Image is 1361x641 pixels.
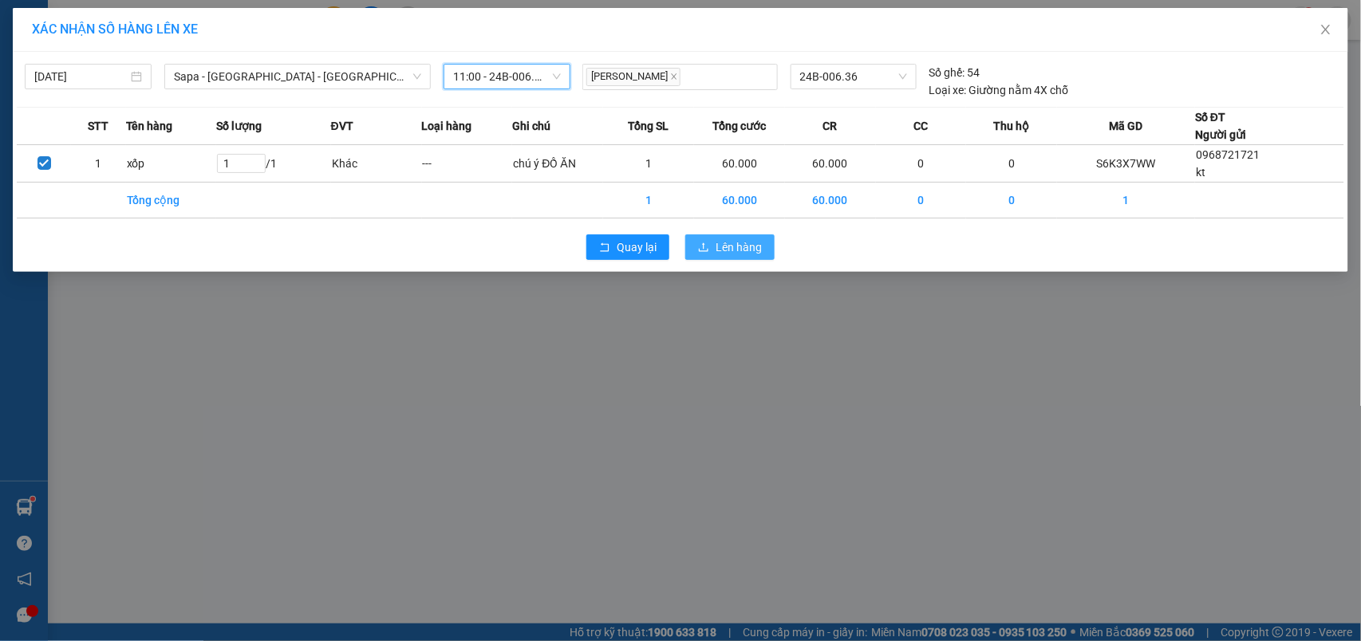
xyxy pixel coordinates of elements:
div: Số ĐT Người gửi [1195,108,1246,144]
span: upload [698,242,709,254]
button: rollbackQuay lại [586,234,669,260]
span: Thu hộ [993,117,1029,135]
td: xốp [126,145,217,183]
td: 60.000 [694,145,785,183]
td: 0 [966,183,1057,218]
button: uploadLên hàng [685,234,775,260]
button: Close [1304,8,1348,53]
td: --- [422,145,513,183]
span: kt [1196,166,1205,179]
span: close [1320,23,1332,36]
span: [PERSON_NAME] [586,68,680,86]
td: 1 [603,145,694,183]
td: 0 [966,145,1057,183]
span: down [412,72,422,81]
input: 15/10/2025 [34,68,128,85]
td: chú ý ĐỒ ĂN [512,145,603,183]
span: Số lượng [216,117,262,135]
span: Mã GD [1109,117,1142,135]
td: 60.000 [694,183,785,218]
div: 54 [929,64,980,81]
td: Tổng cộng [126,183,217,218]
span: STT [88,117,108,135]
span: 0968721721 [1196,148,1260,161]
span: Tổng cước [712,117,766,135]
span: Loại hàng [422,117,472,135]
span: Tên hàng [126,117,173,135]
span: close [670,73,678,81]
span: Ghi chú [512,117,550,135]
td: 60.000 [785,145,876,183]
td: 60.000 [785,183,876,218]
span: Lên hàng [716,238,762,256]
td: 0 [876,183,967,218]
span: Tổng SL [628,117,669,135]
span: Số ghế: [929,64,965,81]
td: 0 [876,145,967,183]
span: Sapa - Lào Cai - Hà Nội (Giường) [174,65,421,88]
span: CC [913,117,928,135]
span: ĐVT [331,117,353,135]
td: Khác [331,145,422,183]
span: 24B-006.36 [800,65,907,88]
td: 1 [603,183,694,218]
td: S6K3X7WW [1057,145,1195,183]
span: CR [823,117,837,135]
div: Giường nằm 4X chỗ [929,81,1069,99]
td: 1 [71,145,125,183]
td: / 1 [216,145,330,183]
span: 11:00 - 24B-006.36 [453,65,561,88]
span: XÁC NHẬN SỐ HÀNG LÊN XE [32,22,198,37]
span: rollback [599,242,610,254]
span: Loại xe: [929,81,967,99]
td: 1 [1057,183,1195,218]
span: Quay lại [617,238,657,256]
